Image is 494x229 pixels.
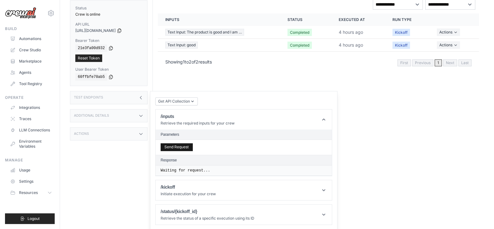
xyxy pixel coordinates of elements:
[339,42,363,48] time: August 12, 2025 at 11:32 IST
[75,12,142,17] div: Crew is online
[5,158,55,163] div: Manage
[7,125,55,135] a: LLM Connections
[161,132,327,137] h2: Parameters
[7,114,55,124] a: Traces
[161,113,235,120] h1: /inputs
[5,95,55,100] div: Operate
[161,208,254,215] h1: /status/{kickoff_id}
[435,59,442,66] span: 1
[7,165,55,175] a: Usage
[7,176,55,186] a: Settings
[75,22,142,27] label: API URL
[189,59,192,64] span: 2
[331,13,385,26] th: Executed at
[7,188,55,198] button: Resources
[74,132,89,136] h3: Actions
[19,190,38,195] span: Resources
[5,26,55,31] div: Build
[165,29,272,36] a: View execution details for Text Input
[161,158,177,163] h2: Response
[75,28,116,33] span: [URL][DOMAIN_NAME]
[161,168,327,173] pre: Waiting for request...
[75,67,142,72] label: User Bearer Token
[74,114,109,118] h3: Additional Details
[165,42,198,48] span: Text Input: good
[161,184,216,190] h1: /kickoff
[7,68,55,78] a: Agents
[287,42,312,49] span: Completed
[165,59,212,65] p: Showing to of results
[397,59,411,66] span: First
[158,13,280,26] th: Inputs
[458,59,472,66] span: Last
[392,29,410,36] span: Kickoff
[196,59,198,64] span: 2
[165,42,272,48] a: View execution details for Text Input
[27,216,40,221] span: Logout
[158,54,479,70] nav: Pagination
[7,34,55,44] a: Automations
[155,97,198,105] button: Get API Collection
[158,13,479,70] section: Crew executions table
[161,216,254,221] p: Retrieve the status of a specific execution using its ID
[74,96,103,99] h3: Test Endpoints
[280,13,331,26] th: Status
[5,7,36,19] img: Logo
[437,28,460,36] button: Actions for execution
[412,59,433,66] span: Previous
[443,59,457,66] span: Next
[7,103,55,113] a: Integrations
[397,59,472,66] nav: Pagination
[437,41,460,49] button: Actions for execution
[161,143,192,151] button: Send Request
[75,44,107,52] code: 21e3fa00d932
[75,73,107,81] code: 60ffbfe70ab5
[75,6,142,11] label: Status
[161,191,216,196] p: Initiate execution for your crew
[161,121,235,126] p: Retrieve the required inputs for your crew
[7,136,55,151] a: Environment Variables
[75,38,142,43] label: Bearer Token
[5,213,55,224] button: Logout
[7,56,55,66] a: Marketplace
[7,79,55,89] a: Tool Registry
[158,99,190,104] span: Get API Collection
[339,29,363,35] time: August 12, 2025 at 11:38 IST
[183,59,185,64] span: 1
[7,45,55,55] a: Crew Studio
[75,54,102,62] a: Reset Token
[165,29,244,36] span: Text Input: The product is good and I am …
[392,42,410,49] span: Kickoff
[385,13,429,26] th: Run Type
[287,29,312,36] span: Completed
